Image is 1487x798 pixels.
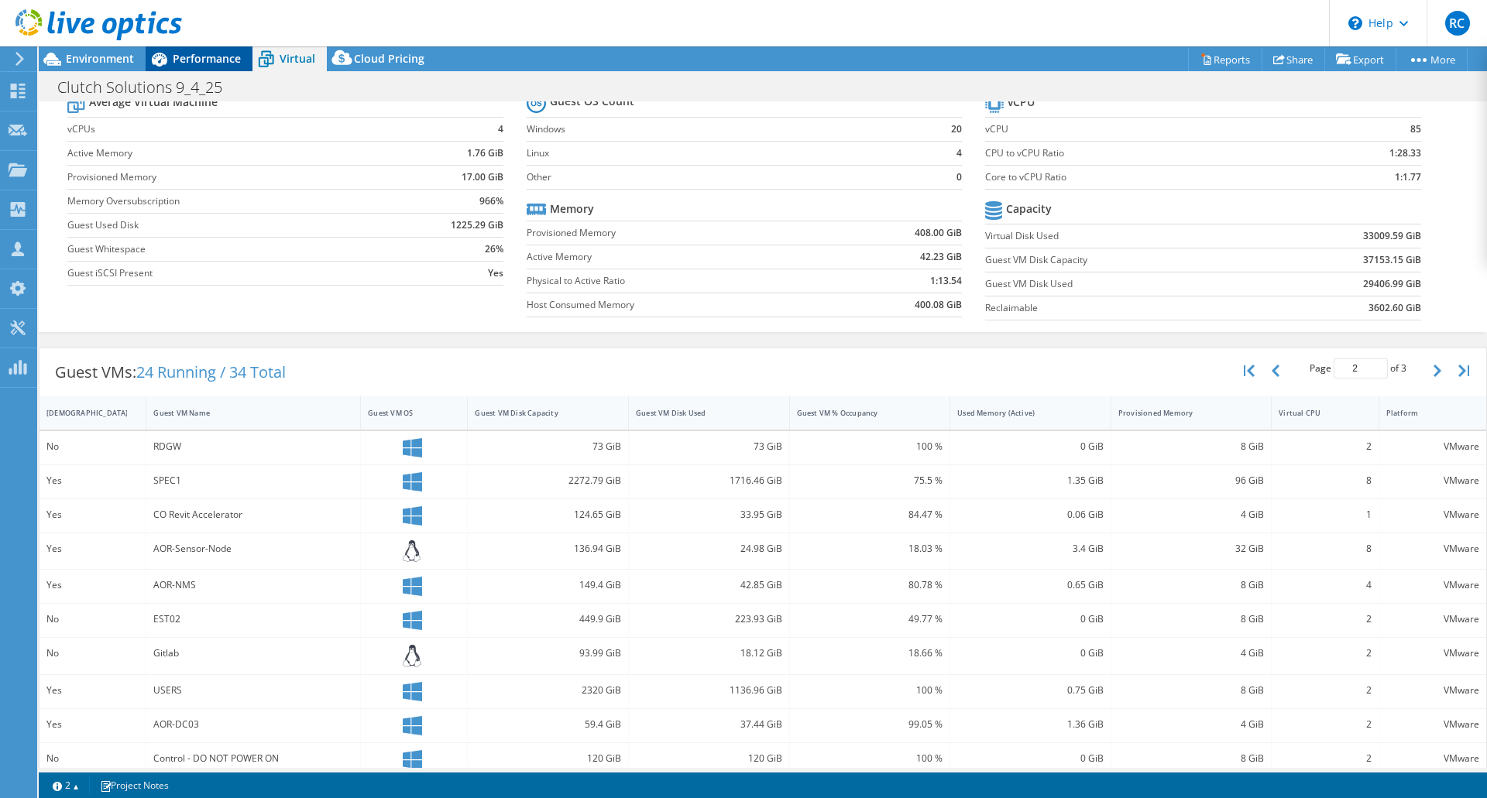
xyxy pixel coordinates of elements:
[153,750,353,767] div: Control - DO NOT POWER ON
[550,94,634,109] b: Guest OS Count
[1118,645,1265,662] div: 4 GiB
[475,611,621,628] div: 449.9 GiB
[1279,716,1371,733] div: 2
[46,716,139,733] div: Yes
[1445,11,1470,36] span: RC
[153,716,353,733] div: AOR-DC03
[1386,645,1479,662] div: VMware
[636,472,782,489] div: 1716.46 GiB
[1389,146,1421,161] b: 1:28.33
[527,170,922,185] label: Other
[1369,300,1421,316] b: 3602.60 GiB
[797,645,943,662] div: 18.66 %
[67,217,390,233] label: Guest Used Disk
[985,276,1270,292] label: Guest VM Disk Used
[1279,682,1371,699] div: 2
[957,611,1104,628] div: 0 GiB
[915,297,962,313] b: 400.08 GiB
[920,249,962,265] b: 42.23 GiB
[475,716,621,733] div: 59.4 GiB
[1334,358,1388,378] input: jump to page
[368,408,441,418] div: Guest VM OS
[636,540,782,557] div: 24.98 GiB
[1386,540,1479,557] div: VMware
[957,408,1085,418] div: Used Memory (Active)
[46,472,139,489] div: Yes
[1279,438,1371,455] div: 2
[475,577,621,594] div: 149.4 GiB
[1386,716,1479,733] div: VMware
[50,79,246,96] h1: Clutch Solutions 9_4_25
[1279,750,1371,767] div: 2
[354,51,424,66] span: Cloud Pricing
[527,273,836,289] label: Physical to Active Ratio
[1118,472,1265,489] div: 96 GiB
[1118,611,1265,628] div: 8 GiB
[957,716,1104,733] div: 1.36 GiB
[797,750,943,767] div: 100 %
[479,194,503,209] b: 966%
[1279,506,1371,523] div: 1
[957,540,1104,557] div: 3.4 GiB
[957,472,1104,489] div: 1.35 GiB
[1279,611,1371,628] div: 2
[957,438,1104,455] div: 0 GiB
[1386,682,1479,699] div: VMware
[46,682,139,699] div: Yes
[1386,750,1479,767] div: VMware
[42,776,90,795] a: 2
[985,300,1270,316] label: Reclaimable
[451,217,503,233] b: 1225.29 GiB
[89,94,218,110] b: Average Virtual Machine
[153,408,335,418] div: Guest VM Name
[280,51,315,66] span: Virtual
[636,611,782,628] div: 223.93 GiB
[475,506,621,523] div: 124.65 GiB
[475,750,621,767] div: 120 GiB
[1386,472,1479,489] div: VMware
[173,51,241,66] span: Performance
[46,611,139,628] div: No
[915,225,962,241] b: 408.00 GiB
[67,122,390,137] label: vCPUs
[1006,201,1052,217] b: Capacity
[1118,540,1265,557] div: 32 GiB
[153,611,353,628] div: EST02
[1279,540,1371,557] div: 8
[1008,94,1035,110] b: vCPU
[957,750,1104,767] div: 0 GiB
[797,506,943,523] div: 84.47 %
[985,122,1307,137] label: vCPU
[136,361,286,382] span: 24 Running / 34 Total
[475,438,621,455] div: 73 GiB
[485,241,503,257] b: 26%
[1386,506,1479,523] div: VMware
[153,540,353,557] div: AOR-Sensor-Node
[1279,645,1371,662] div: 2
[1118,682,1265,699] div: 8 GiB
[957,577,1104,594] div: 0.65 GiB
[475,472,621,489] div: 2272.79 GiB
[475,540,621,557] div: 136.94 GiB
[153,506,353,523] div: CO Revit Accelerator
[985,146,1307,161] label: CPU to vCPU Ratio
[1363,228,1421,244] b: 33009.59 GiB
[797,408,925,418] div: Guest VM % Occupancy
[67,170,390,185] label: Provisioned Memory
[797,611,943,628] div: 49.77 %
[1386,577,1479,594] div: VMware
[957,506,1104,523] div: 0.06 GiB
[636,577,782,594] div: 42.85 GiB
[66,51,134,66] span: Environment
[475,408,603,418] div: Guest VM Disk Capacity
[46,750,139,767] div: No
[636,750,782,767] div: 120 GiB
[1386,408,1461,418] div: Platform
[46,506,139,523] div: Yes
[67,265,390,281] label: Guest iSCSI Present
[1396,47,1468,71] a: More
[1310,358,1406,378] span: Page of
[46,645,139,662] div: No
[1118,438,1265,455] div: 8 GiB
[527,122,922,137] label: Windows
